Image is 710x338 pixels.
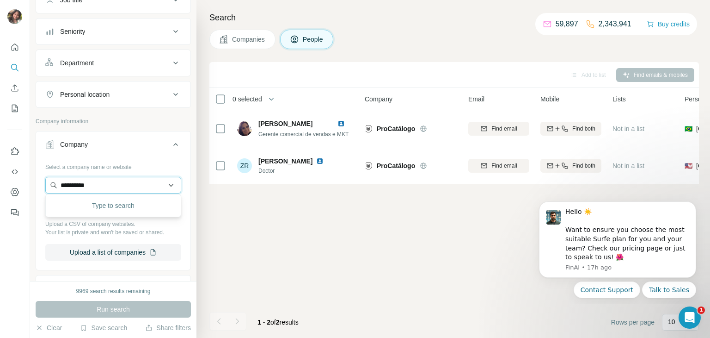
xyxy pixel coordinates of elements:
span: Companies [232,35,266,44]
span: 0 selected [233,94,262,104]
div: 9969 search results remaining [76,287,151,295]
button: Save search [80,323,127,332]
button: Clear [36,323,62,332]
span: Doctor [258,167,327,175]
button: Quick start [7,39,22,56]
span: Find email [491,162,517,170]
span: 1 [698,307,705,314]
img: LinkedIn logo [316,157,324,165]
p: 2,343,941 [599,19,631,30]
iframe: Intercom notifications message [525,194,710,304]
div: ZR [237,158,252,173]
div: Personal location [60,90,110,99]
button: Personal location [36,83,190,106]
button: Department [36,52,190,74]
img: Logo of ProCatálogo [365,162,372,169]
button: Feedback [7,204,22,221]
span: Email [468,94,484,104]
span: Find both [572,162,595,170]
p: 10 [668,317,675,326]
span: Mobile [540,94,559,104]
button: Use Surfe API [7,163,22,180]
button: Share filters [145,323,191,332]
img: Logo of ProCatálogo [365,125,372,132]
div: Department [60,58,94,68]
div: Type to search [48,196,179,215]
button: Find email [468,122,529,136]
button: Find both [540,122,601,136]
button: Dashboard [7,184,22,200]
span: Not in a list [612,162,644,169]
img: Avatar [7,9,22,24]
div: Company [60,140,88,149]
span: 1 - 2 [257,319,270,326]
span: Gerente comercial de vendas e MKT [258,131,349,138]
button: Find both [540,159,601,173]
span: [PERSON_NAME] [258,120,312,127]
span: Not in a list [612,125,644,132]
span: People [303,35,324,44]
span: 🇺🇸 [685,161,692,170]
p: 59,897 [556,19,578,30]
span: Rows per page [611,318,655,327]
button: Seniority [36,20,190,43]
span: 🇧🇷 [685,124,692,133]
button: Buy credits [647,18,690,31]
span: ProCatálogo [377,161,415,170]
span: of [270,319,276,326]
span: Find both [572,125,595,133]
span: Find email [491,125,517,133]
button: Use Surfe on LinkedIn [7,143,22,160]
span: Company [365,94,392,104]
img: LinkedIn logo [337,120,345,127]
iframe: Intercom live chat [679,307,701,329]
span: 2 [276,319,280,326]
button: Search [7,59,22,76]
button: Industry [36,277,190,300]
span: ProCatálogo [377,124,415,133]
img: Avatar [237,121,252,136]
h4: Search [209,11,699,24]
span: Lists [612,94,626,104]
span: results [257,319,299,326]
button: Enrich CSV [7,80,22,96]
p: Upload a CSV of company websites. [45,220,181,228]
span: [PERSON_NAME] [258,156,312,166]
button: Upload a list of companies [45,244,181,261]
button: My lists [7,100,22,117]
p: Company information [36,117,191,125]
p: Your list is private and won't be saved or shared. [45,228,181,237]
div: Select a company name or website [45,159,181,171]
button: Find email [468,159,529,173]
button: Company [36,133,190,159]
div: Seniority [60,27,85,36]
